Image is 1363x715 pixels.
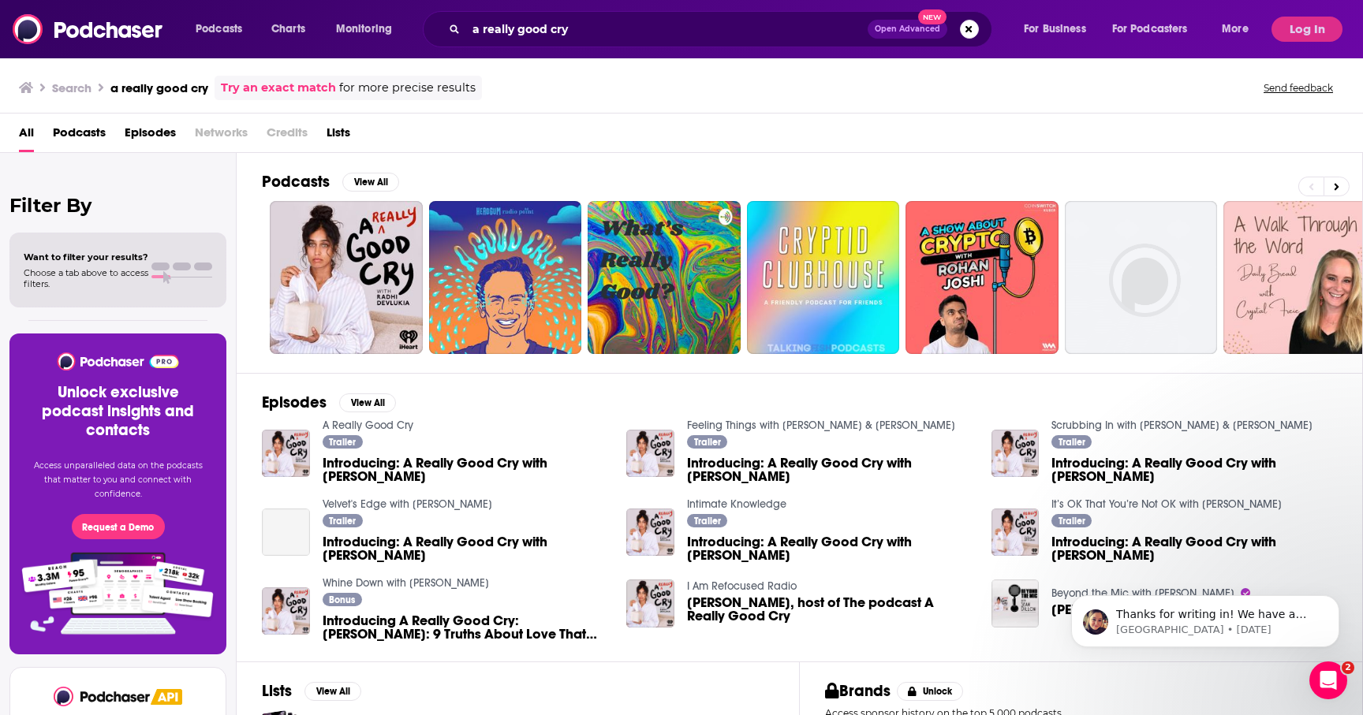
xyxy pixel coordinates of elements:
[262,393,396,412] a: EpisodesView All
[323,535,608,562] a: Introducing: A Really Good Cry with Radhi Devlukia
[1013,17,1106,42] button: open menu
[221,79,336,97] a: Try an exact match
[110,80,208,95] h3: a really good cry
[72,514,165,539] button: Request a Demo
[694,438,721,447] span: Trailer
[687,535,973,562] a: Introducing: A Really Good Cry with Radhi Devlukia
[687,596,973,623] a: Radhi Devlukia, host of The podcast A Really Good Cry
[991,579,1040,627] img: Radhi Devlukia on "A Really Good Cry"
[897,682,964,701] button: Unlock
[687,596,973,623] span: [PERSON_NAME], host of The podcast A Really Good Cry
[24,251,148,263] span: Want to filter your results?
[323,576,489,590] a: Whine Down with Jana Kramer
[1051,419,1313,432] a: Scrubbing In with Becca Tilley & Tanya Rad
[323,535,608,562] span: Introducing: A Really Good Cry with [PERSON_NAME]
[336,18,392,40] span: Monitoring
[327,120,350,152] a: Lists
[342,173,399,192] button: View All
[125,120,176,152] span: Episodes
[1024,18,1086,40] span: For Business
[195,120,248,152] span: Networks
[991,508,1040,557] img: Introducing: A Really Good Cry with Radhi Devlukia
[868,20,947,39] button: Open AdvancedNew
[1059,516,1085,526] span: Trailer
[991,430,1040,478] img: Introducing: A Really Good Cry with Radhi Devlukia
[54,687,151,706] img: Podchaser - Follow, Share and Rate Podcasts
[323,614,608,641] span: Introducing A Really Good Cry: [PERSON_NAME]: 9 Truths About Love That Hurt — and Heal
[626,508,674,557] img: Introducing: A Really Good Cry with Radhi Devlukia
[261,17,315,42] a: Charts
[19,120,34,152] a: All
[267,120,308,152] span: Credits
[9,194,226,217] h2: Filter By
[687,497,786,511] a: Intimate Knowledge
[329,438,356,447] span: Trailer
[323,419,413,432] a: A Really Good Cry
[329,516,356,526] span: Trailer
[271,18,305,40] span: Charts
[1047,562,1363,672] iframe: Intercom notifications message
[53,120,106,152] a: Podcasts
[466,17,868,42] input: Search podcasts, credits, & more...
[1112,18,1188,40] span: For Podcasters
[918,9,947,24] span: New
[1259,81,1338,95] button: Send feedback
[694,516,721,526] span: Trailer
[262,508,310,557] a: Introducing: A Really Good Cry with Radhi Devlukia
[185,17,263,42] button: open menu
[438,11,1007,47] div: Search podcasts, credits, & more...
[1342,661,1354,674] span: 2
[323,614,608,641] a: Introducing A Really Good Cry: Jillian Turecki: 9 Truths About Love That Hurt — and Heal
[323,497,492,511] a: Velvet's Edge with Kelly Henderson
[262,681,292,701] h2: Lists
[1051,456,1337,483] a: Introducing: A Really Good Cry with Radhi Devlukia
[1059,438,1085,447] span: Trailer
[1051,535,1337,562] a: Introducing: A Really Good Cry with Radhi Devlukia
[1272,17,1342,42] button: Log In
[304,682,361,701] button: View All
[626,430,674,478] img: Introducing: A Really Good Cry with Radhi Devlukia
[28,383,207,440] h3: Unlock exclusive podcast insights and contacts
[339,393,396,412] button: View All
[56,352,180,371] img: Podchaser - Follow, Share and Rate Podcasts
[28,459,207,501] p: Access unparalleled data on the podcasts that matter to you and connect with confidence.
[262,430,310,478] img: Introducing: A Really Good Cry with Radhi Devlukia
[626,579,674,627] img: Radhi Devlukia, host of The podcast A Really Good Cry
[339,79,476,97] span: for more precise results
[1309,661,1347,699] iframe: Intercom live chat
[262,393,327,412] h2: Episodes
[687,456,973,483] span: Introducing: A Really Good Cry with [PERSON_NAME]
[262,172,330,192] h2: Podcasts
[151,689,182,705] img: Podchaser API banner
[687,535,973,562] span: Introducing: A Really Good Cry with [PERSON_NAME]
[1102,17,1211,42] button: open menu
[24,267,148,289] span: Choose a tab above to access filters.
[1051,535,1337,562] span: Introducing: A Really Good Cry with [PERSON_NAME]
[1211,17,1268,42] button: open menu
[13,14,164,44] img: Podchaser - Follow, Share and Rate Podcasts
[262,587,310,635] img: Introducing A Really Good Cry: Jillian Turecki: 9 Truths About Love That Hurt — and Heal
[196,18,242,40] span: Podcasts
[325,17,413,42] button: open menu
[52,80,91,95] h3: Search
[825,681,891,701] h2: Brands
[262,172,399,192] a: PodcastsView All
[262,681,361,701] a: ListsView All
[687,456,973,483] a: Introducing: A Really Good Cry with Radhi Devlukia
[1051,456,1337,483] span: Introducing: A Really Good Cry with [PERSON_NAME]
[1051,497,1282,511] a: It’s OK That You’re Not OK with Megan Devine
